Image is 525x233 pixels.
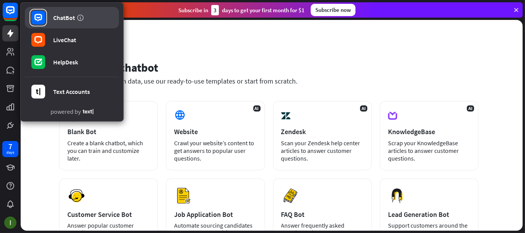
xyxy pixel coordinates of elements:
[388,139,470,162] div: Scrap your KnowledgeBase articles to answer customer questions.
[253,105,261,112] span: AI
[467,105,474,112] span: AI
[59,77,479,85] div: Train your chatbot with data, use our ready-to-use templates or start from scratch.
[67,127,150,136] div: Blank Bot
[8,143,12,150] div: 7
[311,4,355,16] div: Subscribe now
[281,127,364,136] div: Zendesk
[59,60,479,75] div: Set up your chatbot
[178,5,305,15] div: Subscribe in days to get your first month for $1
[67,210,150,219] div: Customer Service Bot
[388,127,470,136] div: KnowledgeBase
[67,139,150,162] div: Create a blank chatbot, which you can train and customize later.
[174,139,256,162] div: Crawl your website’s content to get answers to popular user questions.
[6,3,29,26] button: Open LiveChat chat widget
[7,150,14,155] div: days
[174,210,256,219] div: Job Application Bot
[388,210,470,219] div: Lead Generation Bot
[281,210,364,219] div: FAQ Bot
[211,5,219,15] div: 3
[281,139,364,162] div: Scan your Zendesk help center articles to answer customer questions.
[174,127,256,136] div: Website
[360,105,367,112] span: AI
[2,141,18,157] a: 7 days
